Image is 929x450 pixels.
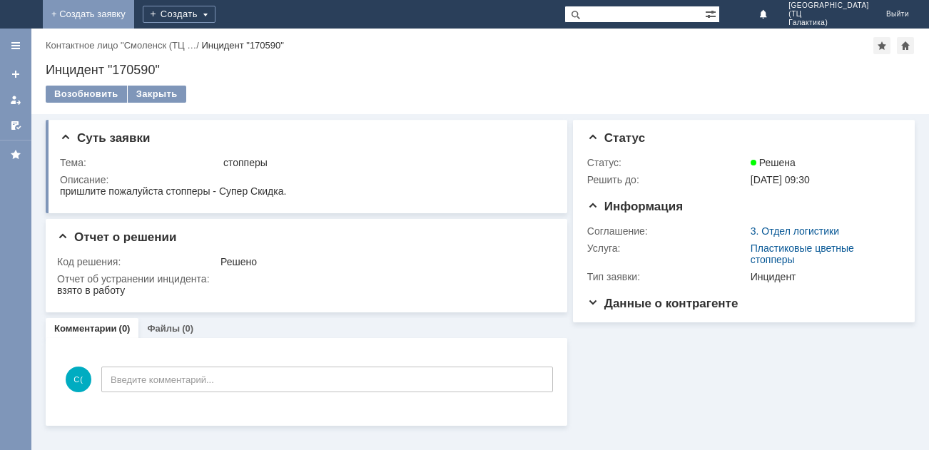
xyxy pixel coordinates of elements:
div: Инцидент "170590" [201,40,283,51]
a: Комментарии [54,323,117,334]
div: Решено [220,256,548,267]
a: Файлы [147,323,180,334]
span: Суть заявки [60,131,150,145]
div: Инцидент "170590" [46,63,915,77]
span: [DATE] 09:30 [751,174,810,185]
a: Создать заявку [4,63,27,86]
div: Отчет об устранении инцидента: [57,273,551,285]
div: Тип заявки: [587,271,748,282]
div: / [46,40,201,51]
div: Сделать домашней страницей [897,37,914,54]
div: Статус: [587,157,748,168]
span: Отчет о решении [57,230,176,244]
a: Пластиковые цветные стопперы [751,242,854,265]
span: [GEOGRAPHIC_DATA] [788,1,869,10]
div: Тема: [60,157,220,168]
a: Мои заявки [4,88,27,111]
div: (0) [119,323,131,334]
div: Добавить в избранное [873,37,890,54]
div: Инцидент [751,271,895,282]
span: (ТЦ [788,10,869,19]
span: Статус [587,131,645,145]
span: Данные о контрагенте [587,297,738,310]
div: Соглашение: [587,225,748,237]
div: Услуга: [587,242,748,254]
div: Код решения: [57,256,218,267]
span: Информация [587,200,683,213]
div: стопперы [223,157,548,168]
div: Создать [143,6,215,23]
span: Расширенный поиск [705,6,719,20]
div: Описание: [60,174,551,185]
span: Решена [751,157,796,168]
span: С( [66,367,91,392]
div: Решить до: [587,174,748,185]
a: Контактное лицо "Смоленск (ТЦ … [46,40,196,51]
a: Мои согласования [4,114,27,137]
a: 3. Отдел логистики [751,225,839,237]
span: Галактика) [788,19,869,27]
div: (0) [182,323,193,334]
